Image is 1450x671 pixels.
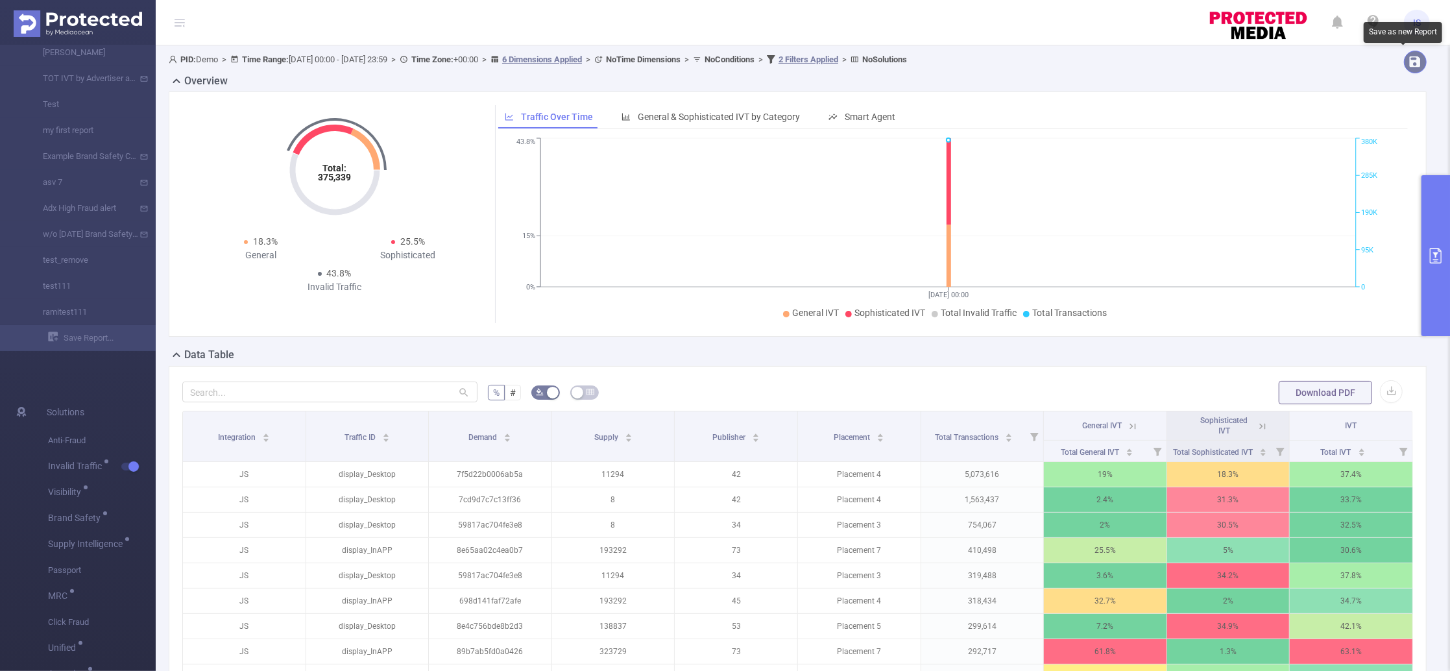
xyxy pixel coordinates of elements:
p: 698d141faf72afe [429,589,551,613]
p: 1,563,437 [921,487,1044,512]
span: > [478,55,490,64]
b: No Solutions [862,55,907,64]
span: Total Transactions [935,433,1000,442]
i: icon: caret-down [1358,451,1365,455]
span: Placement [834,433,872,442]
p: JS [183,589,306,613]
span: General IVT [792,308,839,318]
p: 7.2% [1044,614,1166,639]
span: Unified [48,643,80,652]
p: Placement 4 [798,487,921,512]
span: Integration [218,433,258,442]
a: Save Report... [48,325,156,351]
i: icon: caret-down [753,437,760,441]
p: 410,498 [921,538,1044,563]
span: Visibility [48,487,86,496]
p: 34.2% [1167,563,1290,588]
div: General [187,249,335,262]
tspan: Total: [322,163,346,173]
a: test_remove [26,247,140,273]
p: Placement 4 [798,589,921,613]
p: 319,488 [921,563,1044,588]
img: Protected Media [14,10,142,37]
span: Supply Intelligence [48,539,127,548]
span: Sophisticated IVT [1201,416,1248,435]
h2: Data Table [184,347,234,363]
p: 37.8% [1290,563,1412,588]
span: Publisher [712,433,747,442]
p: 42 [675,462,797,487]
i: icon: caret-up [877,432,884,435]
button: Download PDF [1279,381,1372,404]
p: Placement 4 [798,462,921,487]
p: 5,073,616 [921,462,1044,487]
tspan: 15% [522,232,535,241]
span: > [838,55,851,64]
p: 1.3% [1167,639,1290,664]
p: 31.3% [1167,487,1290,512]
i: icon: user [169,55,180,64]
p: 37.4% [1290,462,1412,487]
span: Solutions [47,399,84,425]
div: Sort [1005,432,1013,439]
span: 25.5% [400,236,425,247]
span: Brand Safety [48,513,105,522]
p: 42 [675,487,797,512]
i: icon: caret-up [1259,446,1266,450]
p: 32.5% [1290,513,1412,537]
span: > [218,55,230,64]
p: JS [183,487,306,512]
p: display_Desktop [306,614,429,639]
p: display_Desktop [306,513,429,537]
div: Save as new Report [1364,22,1442,43]
p: 32.7% [1044,589,1166,613]
p: 59817ac704fe3e8 [429,513,551,537]
span: > [582,55,594,64]
p: 19% [1044,462,1166,487]
div: Sort [382,432,390,439]
p: 73 [675,639,797,664]
span: Traffic Over Time [521,112,593,122]
span: General IVT [1083,421,1122,430]
i: icon: caret-down [263,437,270,441]
span: # [510,387,516,398]
i: icon: caret-up [263,432,270,435]
a: test111 [26,273,140,299]
tspan: 375,339 [318,172,351,182]
p: JS [183,538,306,563]
i: Filter menu [1148,441,1166,461]
p: 61.8% [1044,639,1166,664]
p: 11294 [552,563,675,588]
a: Test [26,91,140,117]
p: 2% [1044,513,1166,537]
b: No Conditions [705,55,755,64]
p: 34.9% [1167,614,1290,639]
input: Search... [182,382,477,402]
p: 193292 [552,538,675,563]
p: 42.1% [1290,614,1412,639]
div: Invalid Traffic [261,280,408,294]
b: Time Zone: [411,55,453,64]
i: icon: caret-down [504,437,511,441]
tspan: 43.8% [516,138,535,147]
i: Filter menu [1025,411,1043,461]
i: icon: bar-chart [622,112,631,121]
div: Sort [625,432,633,439]
p: 8e65aa02c4ea0b7 [429,538,551,563]
p: display_Desktop [306,462,429,487]
p: 138837 [552,614,675,639]
i: Filter menu [1271,441,1289,461]
i: icon: caret-up [1358,446,1365,450]
tspan: [DATE] 00:00 [928,291,969,299]
i: icon: caret-up [1126,446,1133,450]
p: 34.7% [1290,589,1412,613]
span: Total Sophisticated IVT [1173,448,1255,457]
i: icon: caret-up [382,432,389,435]
span: Demo [DATE] 00:00 - [DATE] 23:59 +00:00 [169,55,907,64]
tspan: 190K [1361,209,1377,217]
div: Sophisticated [335,249,482,262]
p: JS [183,639,306,664]
p: 323729 [552,639,675,664]
p: display_Desktop [306,563,429,588]
a: ramitest111 [26,299,140,325]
